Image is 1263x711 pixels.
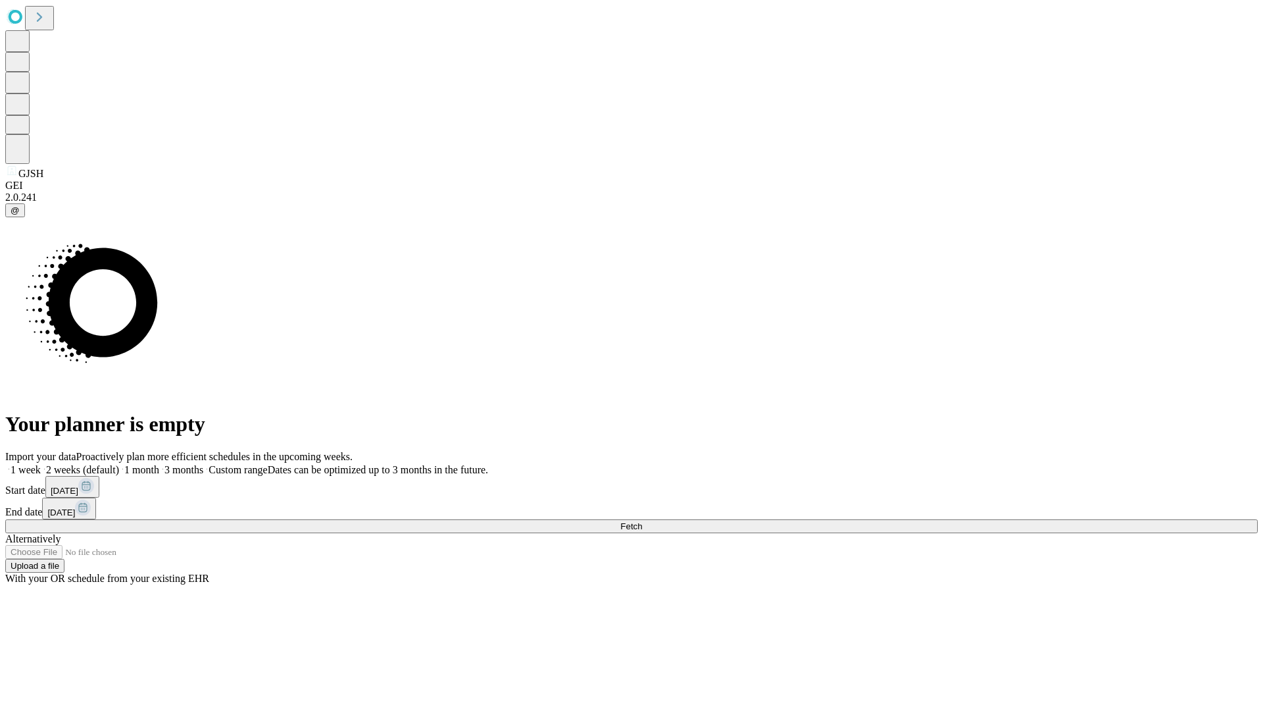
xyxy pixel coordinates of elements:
span: GJSH [18,168,43,179]
span: With your OR schedule from your existing EHR [5,573,209,584]
button: [DATE] [42,498,96,519]
div: 2.0.241 [5,192,1258,203]
span: Fetch [620,521,642,531]
h1: Your planner is empty [5,412,1258,436]
div: GEI [5,180,1258,192]
span: @ [11,205,20,215]
button: [DATE] [45,476,99,498]
span: 1 week [11,464,41,475]
span: 2 weeks (default) [46,464,119,475]
div: End date [5,498,1258,519]
button: Upload a file [5,559,64,573]
span: Dates can be optimized up to 3 months in the future. [268,464,488,475]
span: 3 months [164,464,203,475]
div: Start date [5,476,1258,498]
span: Proactively plan more efficient schedules in the upcoming weeks. [76,451,353,462]
span: Import your data [5,451,76,462]
span: [DATE] [47,508,75,517]
button: Fetch [5,519,1258,533]
span: [DATE] [51,486,78,496]
span: Custom range [209,464,267,475]
button: @ [5,203,25,217]
span: Alternatively [5,533,61,544]
span: 1 month [124,464,159,475]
